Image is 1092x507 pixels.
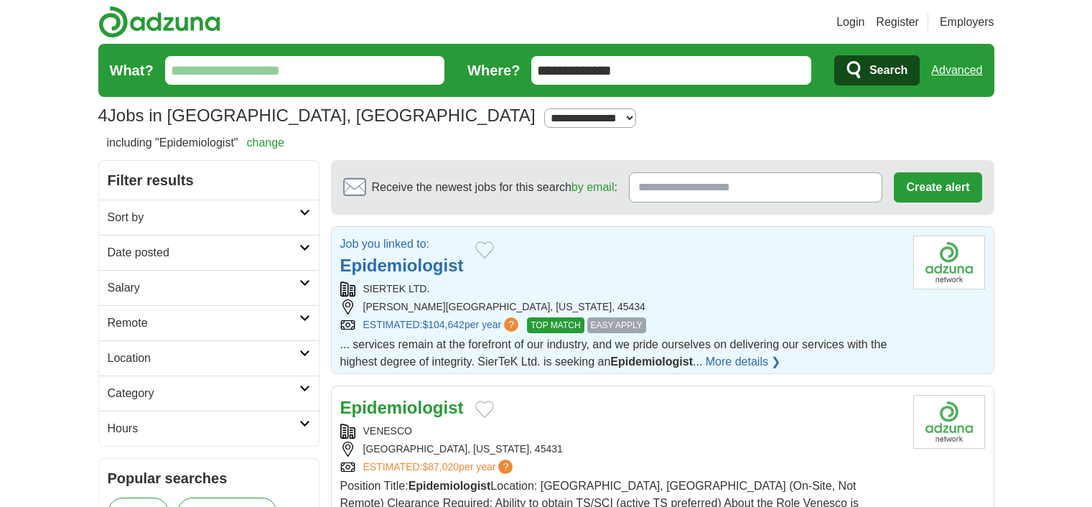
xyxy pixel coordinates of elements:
[504,317,518,332] span: ?
[99,270,319,305] a: Salary
[422,461,459,473] span: $87,020
[610,355,693,368] strong: Epidemiologist
[587,317,646,333] span: EASY APPLY
[108,209,299,226] h2: Sort by
[363,460,516,475] a: ESTIMATED:$87,020per year?
[99,411,319,446] a: Hours
[340,424,902,439] div: VENESCO
[913,236,985,289] img: Company logo
[108,244,299,261] h2: Date posted
[99,161,319,200] h2: Filter results
[98,103,108,129] span: 4
[869,56,907,85] span: Search
[340,398,464,417] a: Epidemiologist
[834,55,920,85] button: Search
[340,256,464,275] a: Epidemiologist
[99,305,319,340] a: Remote
[99,376,319,411] a: Category
[706,353,781,371] a: More details ❯
[99,235,319,270] a: Date posted
[107,134,285,152] h2: including "Epidemiologist"
[363,317,522,333] a: ESTIMATED:$104,642per year?
[498,460,513,474] span: ?
[98,106,536,125] h1: Jobs in [GEOGRAPHIC_DATA], [GEOGRAPHIC_DATA]
[475,241,494,259] button: Add to favorite jobs
[422,319,464,330] span: $104,642
[894,172,981,203] button: Create alert
[340,338,887,368] span: ... services remain at the forefront of our industry, and we pride ourselves on delivering our se...
[527,317,584,333] span: TOP MATCH
[372,179,617,196] span: Receive the newest jobs for this search :
[836,14,864,31] a: Login
[108,279,299,297] h2: Salary
[99,200,319,235] a: Sort by
[940,14,994,31] a: Employers
[98,6,220,38] img: Adzuna logo
[409,480,491,492] strong: Epidemiologist
[99,340,319,376] a: Location
[110,60,154,81] label: What?
[108,468,310,489] h2: Popular searches
[340,236,464,253] p: Job you linked to:
[913,395,985,449] img: Company logo
[108,385,299,402] h2: Category
[108,315,299,332] h2: Remote
[108,350,299,367] h2: Location
[340,442,902,457] div: [GEOGRAPHIC_DATA], [US_STATE], 45431
[340,282,902,297] div: SIERTEK LTD.
[475,401,494,418] button: Add to favorite jobs
[571,181,615,193] a: by email
[340,299,902,315] div: [PERSON_NAME][GEOGRAPHIC_DATA], [US_STATE], 45434
[108,420,299,437] h2: Hours
[931,56,982,85] a: Advanced
[467,60,520,81] label: Where?
[876,14,919,31] a: Register
[247,136,285,149] a: change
